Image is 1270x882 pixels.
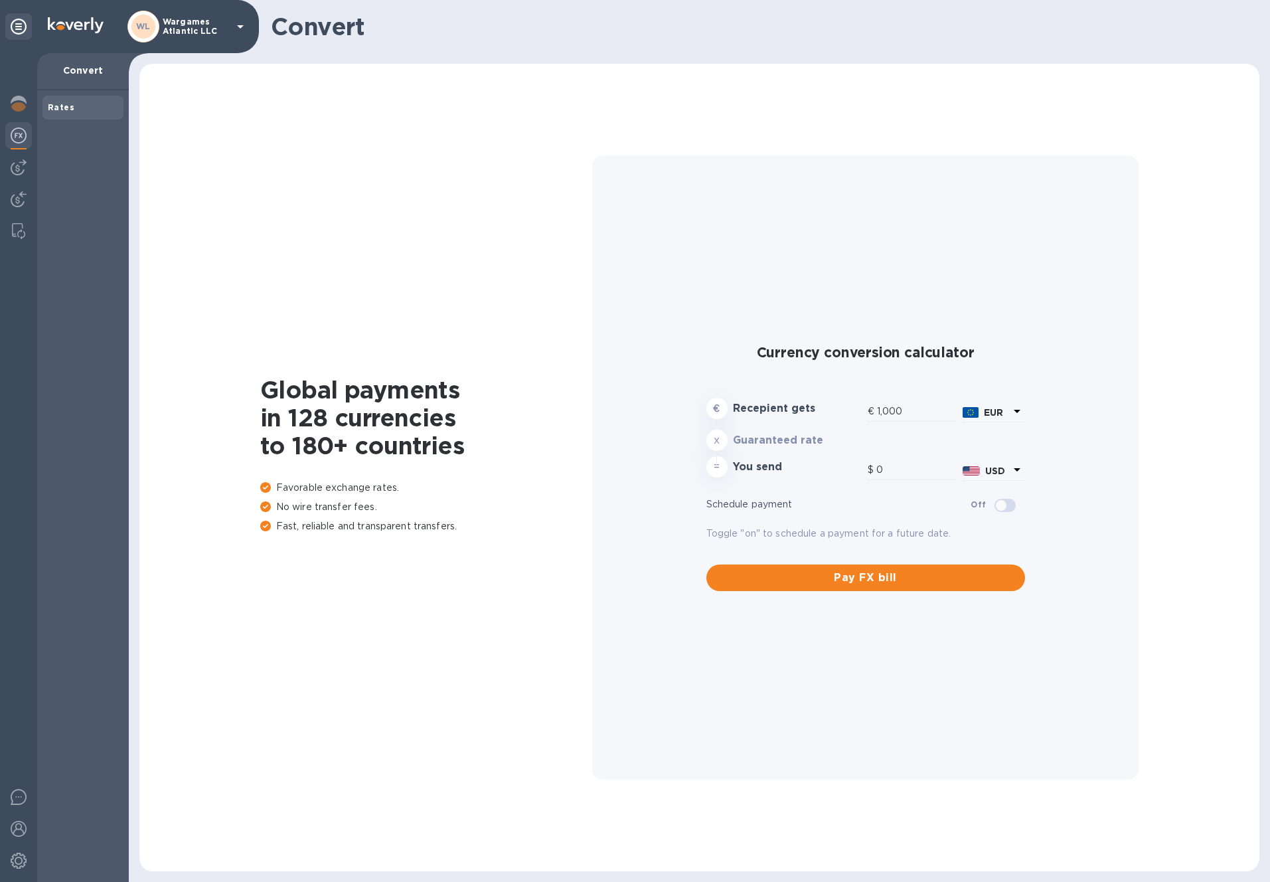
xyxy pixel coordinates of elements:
div: x [706,430,728,451]
p: Convert [48,64,118,77]
div: € [868,402,877,422]
div: Unpin categories [5,13,32,40]
h3: You send [733,461,862,474]
p: Schedule payment [706,497,971,511]
b: USD [985,466,1005,476]
p: No wire transfer fees. [260,500,592,514]
img: Logo [48,17,104,33]
p: Favorable exchange rates. [260,481,592,495]
b: Rates [48,102,74,112]
p: Fast, reliable and transparent transfers. [260,519,592,533]
h3: Guaranteed rate [733,434,862,447]
b: WL [136,21,151,31]
h3: Recepient gets [733,402,862,415]
img: USD [963,466,981,476]
span: Pay FX bill [717,570,1014,586]
div: $ [868,460,876,480]
input: Amount [877,402,957,422]
input: Amount [876,460,957,480]
p: Toggle "on" to schedule a payment for a future date. [706,527,1025,541]
button: Pay FX bill [706,565,1025,591]
h2: Currency conversion calculator [706,344,1025,361]
b: EUR [984,407,1003,418]
div: = [706,456,728,478]
p: Wargames Atlantic LLC [163,17,229,36]
h1: Global payments in 128 currencies to 180+ countries [260,376,592,460]
h1: Convert [271,13,1249,41]
b: Off [971,499,986,509]
strong: € [713,403,720,414]
img: Foreign exchange [11,128,27,143]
